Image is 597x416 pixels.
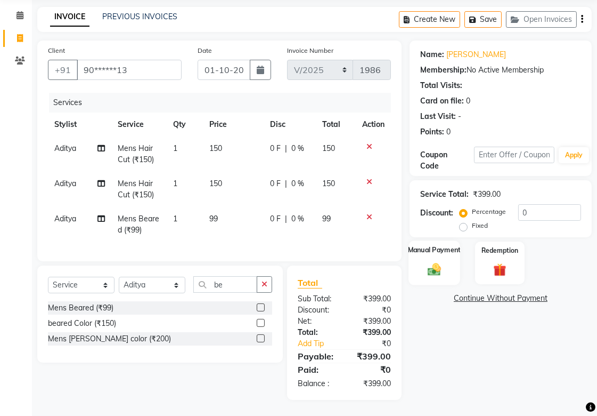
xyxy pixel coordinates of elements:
div: beared Color (₹150) [48,318,116,329]
span: 0 % [291,213,304,225]
span: | [285,213,287,225]
label: Percentage [472,207,506,217]
span: 99 [322,214,331,223]
div: Mens [PERSON_NAME] color (₹200) [48,333,171,345]
div: Mens Beared (₹99) [48,302,113,314]
input: Enter Offer / Coupon Code [474,147,554,163]
div: Membership: [420,65,467,76]
div: Services [49,93,399,113]
span: | [285,178,287,189]
th: Stylist [48,113,111,137]
span: 99 [209,214,218,223]
div: ₹399.00 [345,327,399,338]
span: Mens Beared (₹99) [118,214,159,235]
span: 1 [173,143,177,153]
div: ₹0 [354,338,399,349]
span: Mens Hair Cut (₹150) [118,143,154,164]
div: Sub Total: [290,293,345,305]
span: 1 [173,179,177,188]
span: 150 [209,179,222,188]
span: 0 F [270,178,281,189]
span: Total [298,277,322,289]
a: Continue Without Payment [412,293,590,304]
div: - [458,111,461,122]
div: Payable: [290,350,345,363]
span: Aditya [54,179,76,188]
span: 150 [322,179,335,188]
div: ₹399.00 [345,350,399,363]
span: 0 F [270,213,281,225]
label: Date [198,46,212,55]
div: Paid: [290,363,345,376]
label: Manual Payment [408,245,461,255]
div: Discount: [290,305,345,316]
label: Client [48,46,65,55]
div: Balance : [290,378,345,389]
input: Search or Scan [193,276,257,293]
div: ₹399.00 [345,293,399,305]
span: 150 [322,143,335,153]
a: INVOICE [50,7,89,27]
div: ₹0 [345,305,399,316]
button: +91 [48,60,78,80]
button: Save [464,11,502,28]
div: 0 [446,126,451,138]
div: Net: [290,316,345,327]
th: Price [203,113,264,137]
input: Search by Name/Mobile/Email/Code [77,60,182,80]
div: ₹399.00 [345,316,399,327]
img: _cash.svg [423,261,445,277]
div: Points: [420,126,444,138]
a: [PERSON_NAME] [446,49,506,60]
span: Aditya [54,143,76,153]
div: ₹0 [345,363,399,376]
th: Service [111,113,167,137]
span: Mens Hair Cut (₹150) [118,179,154,199]
div: Name: [420,49,444,60]
label: Redemption [481,246,518,255]
div: 0 [466,95,470,107]
th: Disc [264,113,316,137]
div: Discount: [420,207,453,219]
span: 0 % [291,178,304,189]
div: Coupon Code [420,149,474,172]
div: Total: [290,327,345,338]
div: No Active Membership [420,65,581,76]
button: Apply [559,147,589,163]
div: Total Visits: [420,80,462,91]
span: 150 [209,143,222,153]
label: Fixed [472,221,488,230]
th: Action [356,113,391,137]
div: Card on file: [420,95,464,107]
button: Open Invoices [506,11,577,28]
span: 1 [173,214,177,223]
label: Invoice Number [287,46,333,55]
span: | [285,143,287,154]
div: Last Visit: [420,111,456,122]
th: Total [316,113,356,137]
th: Qty [167,113,203,137]
span: 0 % [291,143,304,154]
span: 0 F [270,143,281,154]
span: Aditya [54,214,76,223]
img: _gift.svg [489,262,511,278]
div: Service Total: [420,189,469,200]
div: ₹399.00 [473,189,501,200]
a: PREVIOUS INVOICES [102,12,177,21]
button: Create New [399,11,460,28]
a: Add Tip [290,338,354,349]
div: ₹399.00 [345,378,399,389]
